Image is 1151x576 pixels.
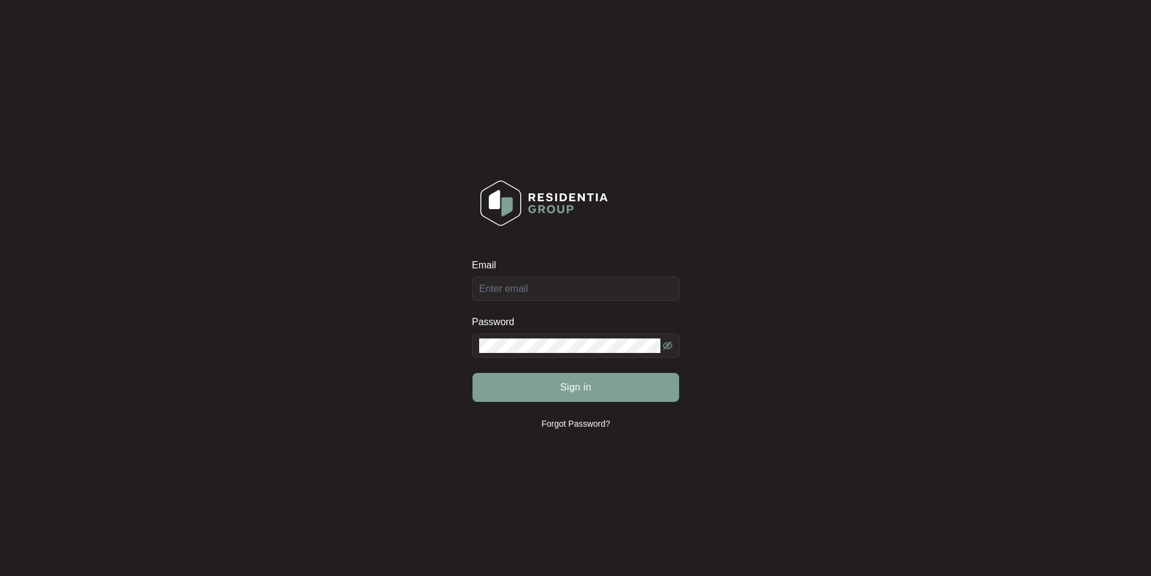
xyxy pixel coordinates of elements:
[479,338,660,353] input: Password
[472,373,679,402] button: Sign in
[541,418,610,430] p: Forgot Password?
[663,341,672,351] span: eye-invisible
[472,172,616,234] img: Login Logo
[472,277,680,301] input: Email
[560,380,592,395] span: Sign in
[472,316,523,328] label: Password
[472,259,505,271] label: Email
